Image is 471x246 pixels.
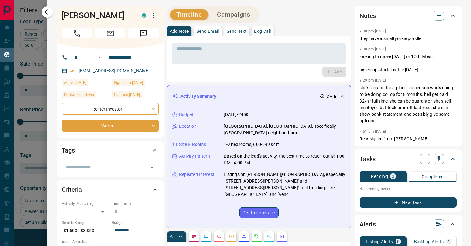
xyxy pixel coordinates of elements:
h2: Alerts [360,219,376,229]
button: Open [148,163,156,172]
p: Listing Alerts [366,239,393,244]
button: Regenerate [239,207,279,218]
p: $1,500 - $3,850 [62,225,109,236]
svg: Emails [229,234,234,239]
p: Add Note [170,29,189,33]
p: Send Email [196,29,219,33]
p: No pending tasks [360,184,457,194]
p: looking to move [DATE] or 15th latest his co-op starts on the [DATE] [360,53,457,73]
h2: Criteria [62,184,82,195]
p: Location [179,123,197,130]
svg: Email Verified [70,69,74,73]
div: Criteria [62,182,159,197]
p: Activity Pattern [179,153,210,160]
p: Areas Searched: [62,239,159,245]
p: Send Text [227,29,247,33]
h1: [PERSON_NAME] [62,10,132,20]
span: Active [DATE] [64,79,86,86]
p: Listings on [PERSON_NAME][GEOGRAPHIC_DATA], especially '[STREET_ADDRESS][PERSON_NAME]' and '[STRE... [224,171,346,198]
span: Contacted - Never [64,91,94,98]
p: 1-2 bedrooms, 600-699 sqft [224,141,279,148]
p: Activity Summary [180,93,216,100]
div: Warm [62,120,159,132]
h2: Tasks [360,154,376,164]
div: Alerts [360,217,457,232]
button: Open [96,54,103,61]
span: Signed up [DATE] [114,79,143,86]
svg: Requests [254,234,259,239]
p: she's looking for a place for her son who's going to be doing co=op for 8 months. hell get paid 3... [360,85,457,124]
p: Actively Searching: [62,201,109,207]
svg: Calls [216,234,221,239]
p: Pending [371,174,388,179]
p: Size & Rooms [179,141,206,148]
p: [DATE]-2450 [224,111,248,118]
p: Building Alerts [414,239,444,244]
p: 7:51 am [DATE] [360,129,386,134]
button: Timeline [170,9,208,20]
span: Message [128,28,159,38]
a: [EMAIL_ADDRESS][DOMAIN_NAME] [79,68,150,73]
svg: Agent Actions [279,234,284,239]
button: New Task [360,197,457,208]
p: 1 [448,239,450,244]
p: 9:30 pm [DATE] [360,29,386,33]
p: Budget [179,111,194,118]
svg: Lead Browsing Activity [204,234,209,239]
div: Sun May 14 2017 [112,79,159,88]
svg: Listing Alerts [241,234,247,239]
p: Completed [422,174,444,179]
span: Claimed [DATE] [114,91,140,98]
span: Email [95,28,125,38]
p: [DATE] [326,94,337,99]
p: 0 [397,239,400,244]
p: 0 [392,174,394,179]
div: Activity Summary[DATE] [172,91,346,102]
p: Reassigned from [PERSON_NAME] [360,136,457,142]
div: Renter , Investor [62,103,159,115]
svg: Notes [191,234,196,239]
p: 9:29 pm [DATE] [360,78,386,83]
div: Wed Aug 06 2025 [62,79,109,88]
p: Log Call [254,29,271,33]
div: Tue Aug 05 2025 [112,91,159,100]
p: All [170,234,175,239]
p: they have a small yorkie poodle [360,35,457,42]
p: Timeframe: [112,201,159,207]
div: Tasks [360,151,457,167]
p: Based on the lead's activity, the best time to reach out is: 1:00 PM - 4:00 PM [224,153,346,166]
p: Budget: [112,220,159,225]
p: [GEOGRAPHIC_DATA], [GEOGRAPHIC_DATA], specifically [GEOGRAPHIC_DATA] neighbourhood [224,123,346,136]
p: Repeated Interest [179,171,214,178]
button: Campaigns [211,9,256,20]
div: Notes [360,8,457,23]
p: Search Range: [62,220,109,225]
div: Tags [62,143,159,158]
p: 9:30 pm [DATE] [360,47,386,51]
span: Call [62,28,92,38]
h2: Tags [62,145,75,155]
svg: Opportunities [267,234,272,239]
h2: Notes [360,11,376,21]
div: condos.ca [142,13,146,18]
